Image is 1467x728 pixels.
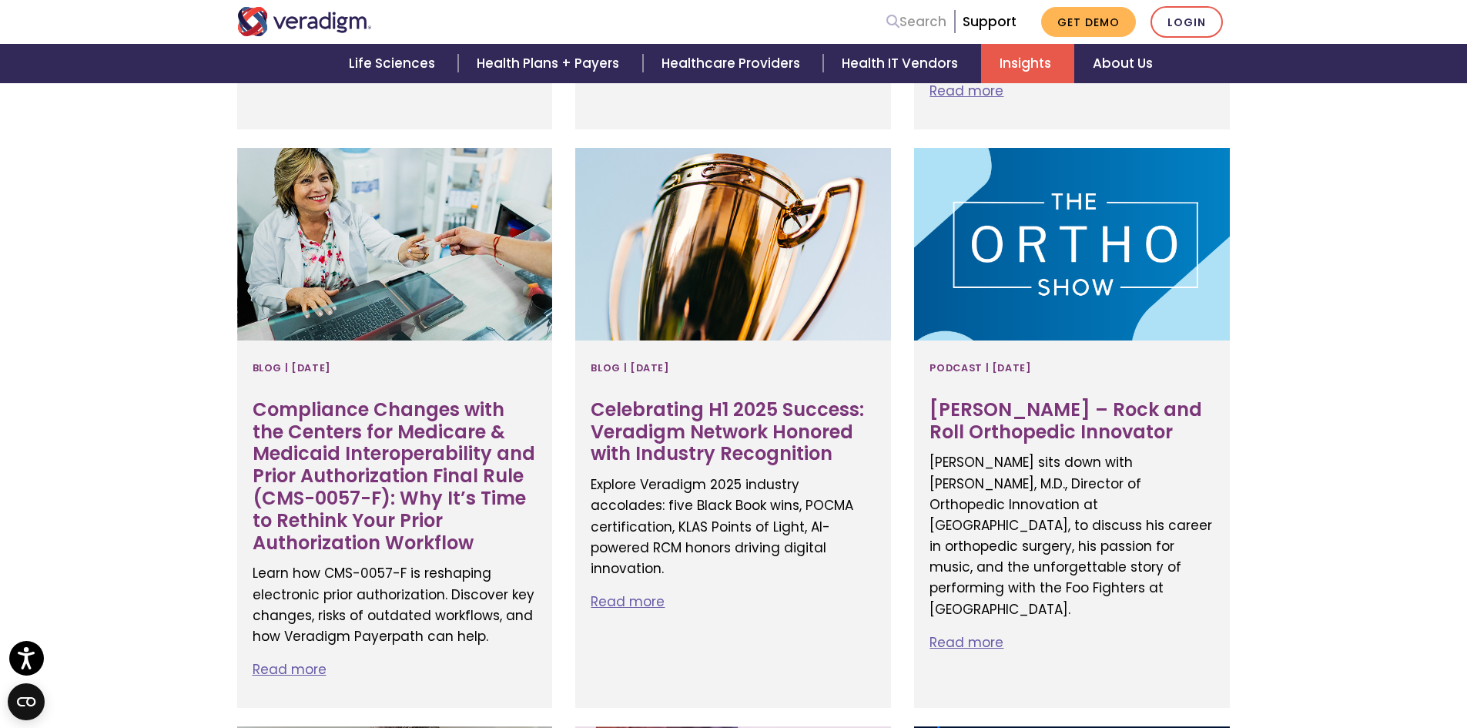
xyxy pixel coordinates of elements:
a: Life Sciences [330,44,458,83]
img: Veradigm logo [237,7,372,36]
button: Open CMP widget [8,683,45,720]
a: About Us [1074,44,1171,83]
p: Learn how CMS-0057-F is reshaping electronic prior authorization. Discover key changes, risks of ... [253,563,538,647]
span: Blog | [DATE] [591,356,669,381]
a: Read more [591,592,665,611]
a: Insights [981,44,1074,83]
a: Read more [929,82,1003,100]
a: Search [886,12,946,32]
a: Read more [929,633,1003,652]
iframe: Drift Chat Widget [1171,617,1449,710]
a: Health Plans + Payers [458,44,642,83]
a: Login [1150,6,1223,38]
h3: [PERSON_NAME] – Rock and Roll Orthopedic Innovator [929,399,1214,444]
p: [PERSON_NAME] sits down with [PERSON_NAME], M.D., Director of Orthopedic Innovation at [GEOGRAPHI... [929,452,1214,620]
a: Health IT Vendors [823,44,981,83]
a: Read more [253,660,327,679]
span: Blog | [DATE] [253,356,331,381]
span: Podcast | [DATE] [929,356,1031,381]
a: Healthcare Providers [643,44,823,83]
h3: Compliance Changes with the Centers for Medicare & Medicaid Interoperability and Prior Authorizat... [253,399,538,555]
a: Get Demo [1041,7,1136,37]
a: Support [963,12,1017,31]
p: Explore Veradigm 2025 industry accolades: five Black Book wins, POCMA certification, KLAS Points ... [591,475,876,579]
h3: Celebrating H1 2025 Success: Veradigm Network Honored with Industry Recognition [591,399,876,465]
